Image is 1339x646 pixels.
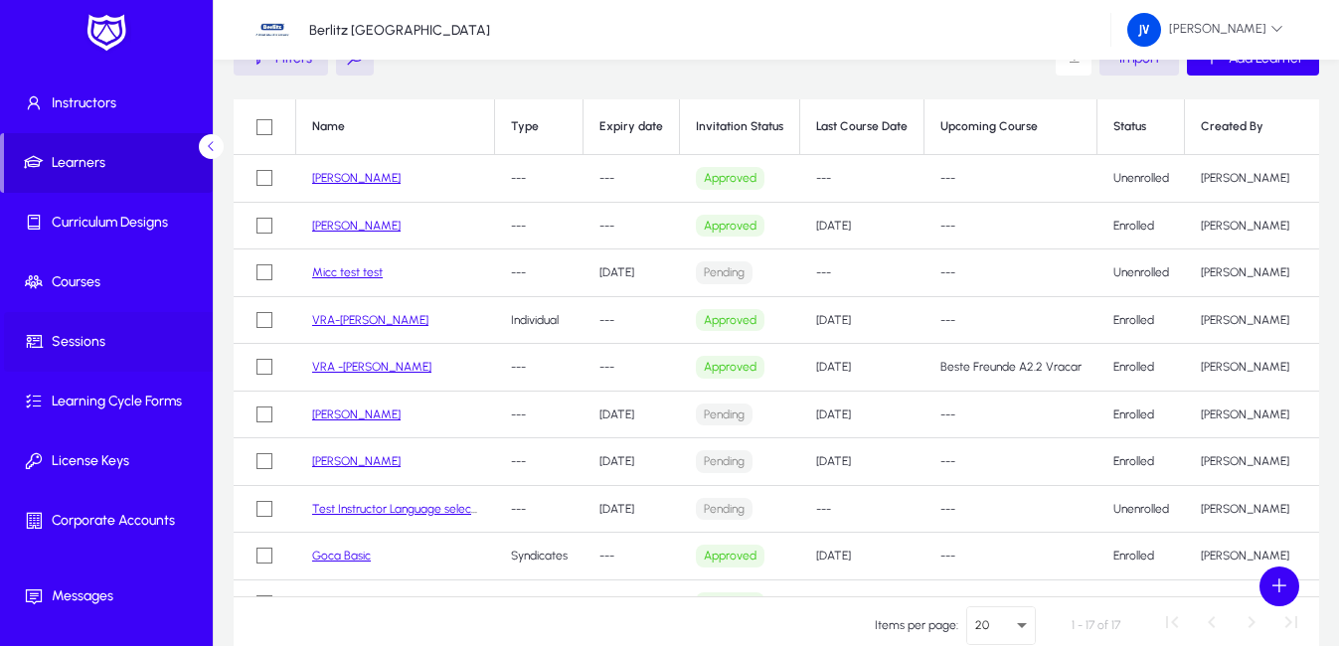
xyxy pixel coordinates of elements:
[1187,40,1319,76] button: Add Learner
[696,309,764,332] p: Approved
[4,392,217,411] span: Learning Cycle Forms
[1097,486,1185,534] td: Unenrolled
[924,438,1097,486] td: ---
[800,99,924,155] th: Last Course Date
[4,213,217,233] span: Curriculum Designs
[696,356,764,379] p: Approved
[4,511,217,531] span: Corporate Accounts
[495,249,584,297] td: ---
[924,203,1097,250] td: ---
[800,438,924,486] td: [DATE]
[312,119,345,134] div: Name
[4,491,217,551] a: Corporate Accounts
[1097,155,1185,203] td: Unenrolled
[584,392,680,439] td: [DATE]
[584,438,680,486] td: [DATE]
[495,438,584,486] td: ---
[584,155,680,203] td: ---
[1111,12,1299,48] button: [PERSON_NAME]
[800,486,924,534] td: ---
[1097,249,1185,297] td: Unenrolled
[1097,438,1185,486] td: Enrolled
[4,431,217,491] a: License Keys
[4,372,217,431] a: Learning Cycle Forms
[800,392,924,439] td: [DATE]
[696,404,753,426] p: Pending
[584,486,680,534] td: [DATE]
[924,249,1097,297] td: ---
[312,407,401,421] a: [PERSON_NAME]
[800,203,924,250] td: [DATE]
[4,193,217,252] a: Curriculum Designs
[495,392,584,439] td: ---
[800,533,924,580] td: [DATE]
[1097,392,1185,439] td: Enrolled
[4,332,217,352] span: Sessions
[696,498,753,521] p: Pending
[4,586,217,606] span: Messages
[696,215,764,238] p: Approved
[924,155,1097,203] td: ---
[584,580,680,628] td: ---
[924,99,1097,155] th: Upcoming Course
[800,344,924,392] td: [DATE]
[495,155,584,203] td: ---
[584,344,680,392] td: ---
[1097,344,1185,392] td: Enrolled
[924,344,1097,392] td: Beste Freunde A2.2 Vracar
[312,502,490,516] a: Test Instructor Language selection
[1097,203,1185,250] td: Enrolled
[312,219,401,233] a: [PERSON_NAME]
[1072,615,1120,635] div: 1 - 17 of 17
[82,12,131,54] img: white-logo.png
[1097,533,1185,580] td: Enrolled
[312,265,383,279] a: Micc test test
[4,451,217,471] span: License Keys
[924,297,1097,345] td: ---
[4,153,213,173] span: Learners
[309,22,490,39] p: Berlitz [GEOGRAPHIC_DATA]
[312,119,478,134] div: Name
[1099,40,1179,76] button: Import
[924,486,1097,534] td: ---
[495,344,584,392] td: ---
[4,566,217,626] a: Messages
[312,549,371,563] a: Goca Basic
[312,454,401,468] a: [PERSON_NAME]
[924,533,1097,580] td: ---
[234,40,328,76] button: Filters
[4,252,217,312] a: Courses
[253,11,291,49] img: 34.jpg
[511,119,567,134] div: Type
[696,167,764,190] p: Approved
[4,272,217,292] span: Courses
[584,249,680,297] td: [DATE]
[800,249,924,297] td: ---
[495,203,584,250] td: ---
[584,297,680,345] td: ---
[312,360,431,374] a: VRA -[PERSON_NAME]
[800,580,924,628] td: [DATE]
[495,486,584,534] td: ---
[4,74,217,133] a: Instructors
[696,450,753,473] p: Pending
[800,155,924,203] td: ---
[1127,13,1283,47] span: [PERSON_NAME]
[312,313,428,327] a: VRA-[PERSON_NAME]
[696,261,753,284] p: Pending
[680,99,800,155] th: Invitation Status
[584,99,680,155] th: Expiry date
[495,533,584,580] td: Syndicates
[975,618,989,632] span: 20
[696,545,764,567] p: Approved
[696,592,764,615] p: Approved
[1097,297,1185,345] td: Enrolled
[800,297,924,345] td: [DATE]
[875,615,958,635] div: Items per page:
[312,171,401,185] a: [PERSON_NAME]
[1127,13,1161,47] img: 162.png
[4,312,217,372] a: Sessions
[4,93,217,113] span: Instructors
[495,297,584,345] td: Individual
[511,119,539,134] div: Type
